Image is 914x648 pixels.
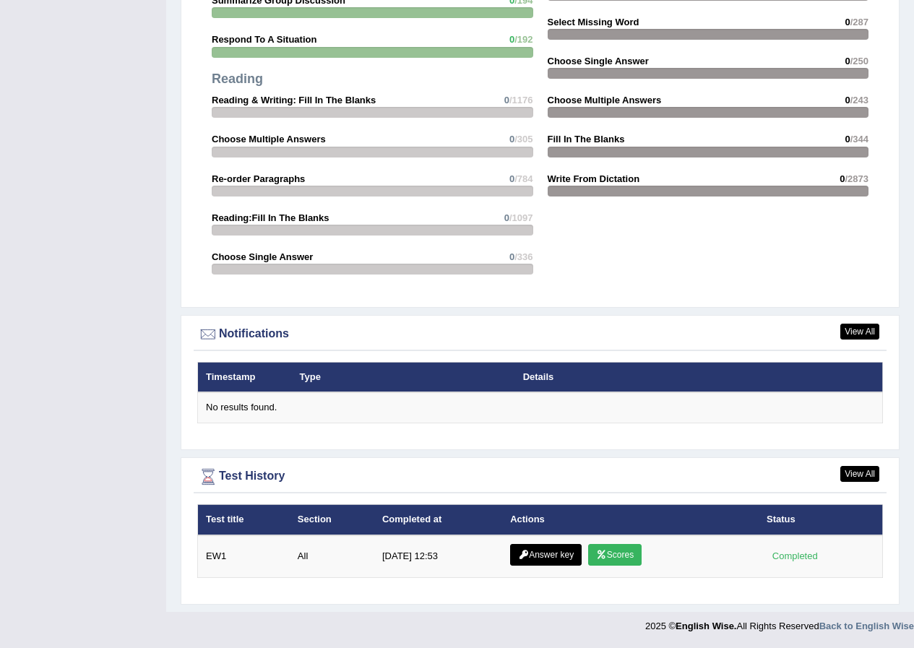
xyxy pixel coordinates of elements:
div: 2025 © All Rights Reserved [645,612,914,633]
a: Scores [588,544,642,566]
strong: Choose Multiple Answers [548,95,662,105]
span: /243 [850,95,868,105]
span: 0 [845,95,850,105]
a: Back to English Wise [819,621,914,631]
strong: Re-order Paragraphs [212,173,305,184]
strong: Reading [212,72,263,86]
th: Status [759,504,882,535]
strong: Write From Dictation [548,173,640,184]
th: Section [290,504,374,535]
span: /2873 [845,173,868,184]
strong: Reading & Writing: Fill In The Blanks [212,95,376,105]
a: View All [840,466,879,482]
span: /1097 [509,212,533,223]
span: /305 [514,134,533,144]
strong: Choose Single Answer [212,251,313,262]
th: Test title [198,504,290,535]
th: Details [515,362,796,392]
th: Timestamp [198,362,292,392]
td: EW1 [198,535,290,578]
span: /287 [850,17,868,27]
span: 0 [840,173,845,184]
th: Completed at [374,504,502,535]
th: Actions [502,504,759,535]
span: 0 [845,56,850,66]
strong: Respond To A Situation [212,34,316,45]
strong: Select Missing Word [548,17,639,27]
a: View All [840,324,879,340]
th: Type [292,362,515,392]
span: 0 [509,173,514,184]
span: /1176 [509,95,533,105]
td: [DATE] 12:53 [374,535,502,578]
strong: Fill In The Blanks [548,134,625,144]
span: 0 [504,212,509,223]
div: No results found. [206,401,874,415]
span: /336 [514,251,533,262]
span: /250 [850,56,868,66]
strong: Choose Multiple Answers [212,134,326,144]
a: Answer key [510,544,582,566]
span: 0 [845,17,850,27]
span: 0 [845,134,850,144]
span: /192 [514,34,533,45]
span: 0 [509,34,514,45]
strong: English Wise. [676,621,736,631]
span: 0 [509,251,514,262]
div: Notifications [197,324,883,345]
div: Completed [767,548,823,563]
span: /344 [850,134,868,144]
span: 0 [504,95,509,105]
td: All [290,535,374,578]
span: /784 [514,173,533,184]
span: 0 [509,134,514,144]
strong: Choose Single Answer [548,56,649,66]
strong: Reading:Fill In The Blanks [212,212,329,223]
div: Test History [197,466,883,488]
